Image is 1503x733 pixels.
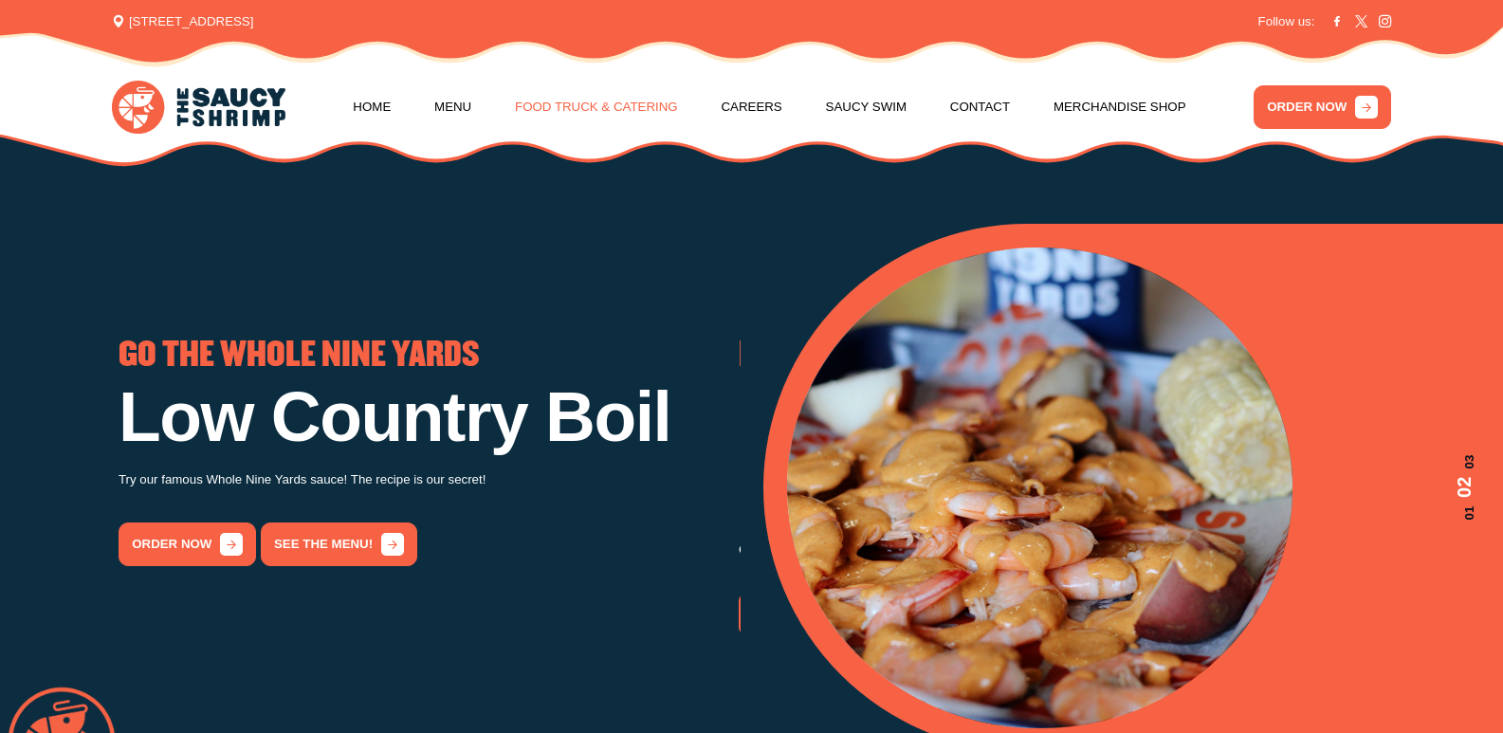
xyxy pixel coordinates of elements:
[515,71,678,143] a: Food Truck & Catering
[119,383,739,452] h1: Low Country Boil
[119,339,739,567] div: 2 / 3
[950,71,1010,143] a: Contact
[739,339,1359,636] div: 3 / 3
[739,539,1359,560] p: Come and try a taste of Statesboro's oldest Low Country Boil restaurant!
[112,12,254,31] span: [STREET_ADDRESS]
[353,71,391,143] a: Home
[1258,12,1315,31] span: Follow us:
[1451,506,1479,521] span: 01
[261,522,417,567] a: See the menu!
[1451,477,1479,498] span: 02
[739,383,1359,522] h1: Sizzling Savory Seafood
[1254,85,1391,130] a: ORDER NOW
[739,592,876,636] a: order now
[787,247,1479,728] div: 2 / 3
[434,71,471,143] a: Menu
[119,468,739,490] p: Try our famous Whole Nine Yards sauce! The recipe is our secret!
[1054,71,1186,143] a: Merchandise Shop
[739,339,1002,371] span: LOW COUNTRY BOIL
[787,247,1293,728] img: Banner Image
[826,71,907,143] a: Saucy Swim
[119,339,479,371] span: GO THE WHOLE NINE YARDS
[119,522,256,567] a: order now
[1451,455,1479,469] span: 03
[112,81,285,134] img: logo
[721,71,781,143] a: Careers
